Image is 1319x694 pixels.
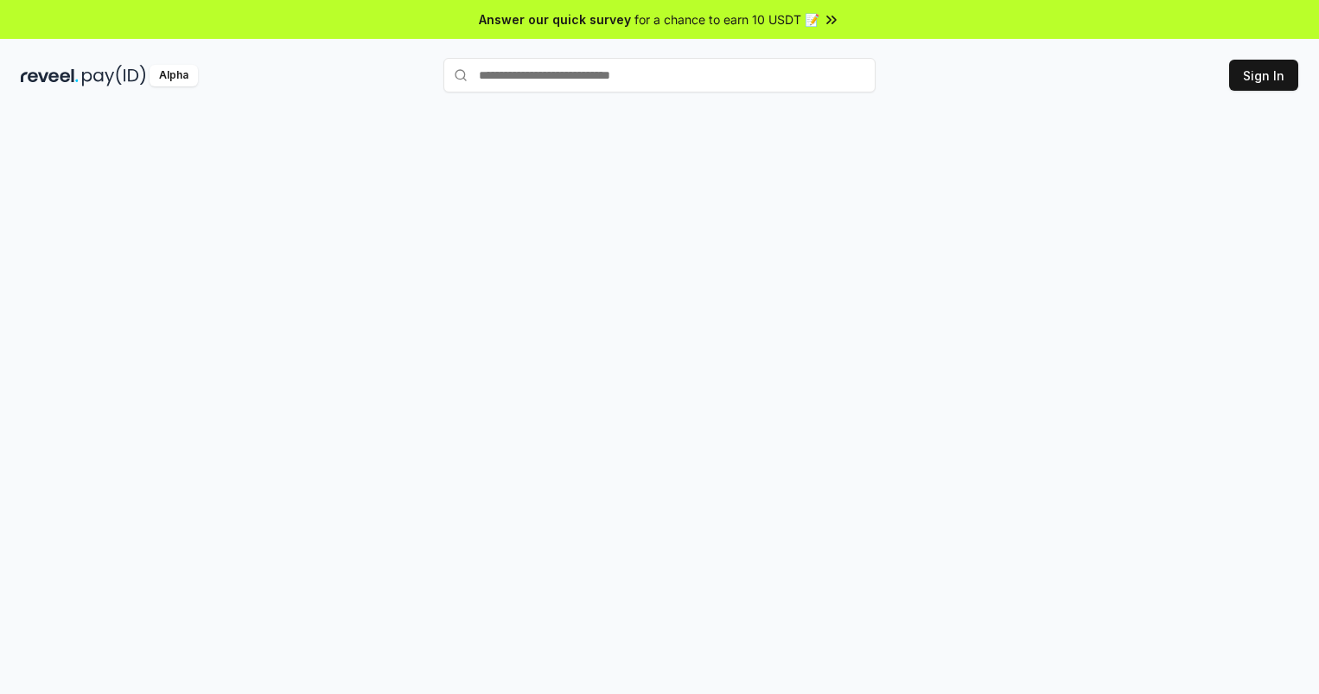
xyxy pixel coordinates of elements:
button: Sign In [1229,60,1298,91]
span: Answer our quick survey [479,10,631,29]
img: pay_id [82,65,146,86]
div: Alpha [150,65,198,86]
span: for a chance to earn 10 USDT 📝 [634,10,819,29]
img: reveel_dark [21,65,79,86]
